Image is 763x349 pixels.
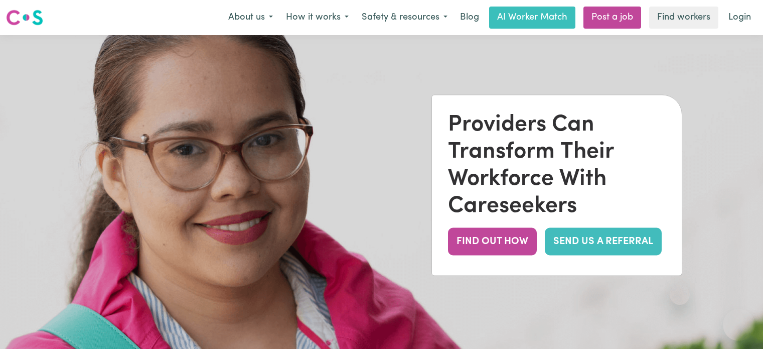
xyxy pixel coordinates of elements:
a: SEND US A REFERRAL [545,227,662,255]
button: How it works [279,7,355,28]
img: Careseekers logo [6,9,43,27]
iframe: Button to launch messaging window [723,309,755,341]
button: About us [222,7,279,28]
a: Careseekers logo [6,6,43,29]
a: Post a job [583,7,641,29]
button: Safety & resources [355,7,454,28]
a: Login [722,7,757,29]
div: Providers Can Transform Their Workforce With Careseekers [448,111,666,219]
iframe: Close message [670,285,690,305]
button: FIND OUT HOW [448,227,537,255]
a: Blog [454,7,485,29]
a: AI Worker Match [489,7,575,29]
a: Find workers [649,7,718,29]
